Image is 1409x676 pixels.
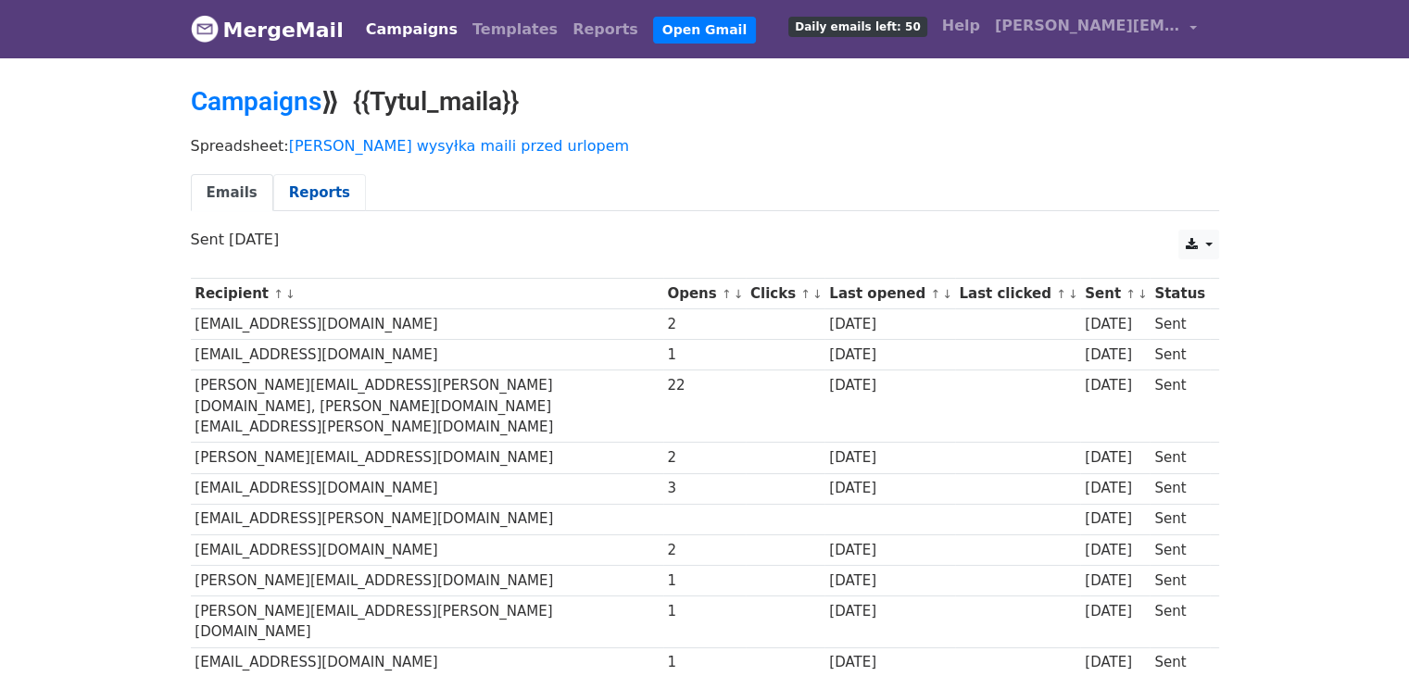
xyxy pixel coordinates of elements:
div: [DATE] [1085,375,1146,396]
p: Spreadsheet: [191,136,1219,156]
div: [DATE] [1085,508,1146,530]
img: MergeMail logo [191,15,219,43]
div: [DATE] [1085,601,1146,622]
td: [PERSON_NAME][EMAIL_ADDRESS][DOMAIN_NAME] [191,565,663,595]
a: Reports [273,174,366,212]
div: [DATE] [1085,314,1146,335]
td: Sent [1150,565,1209,595]
a: ↑ [722,287,732,301]
div: [DATE] [829,478,950,499]
a: ↑ [930,287,940,301]
a: Templates [465,11,565,48]
td: Sent [1150,534,1209,565]
div: 3 [667,478,741,499]
td: [EMAIL_ADDRESS][DOMAIN_NAME] [191,340,663,370]
div: 2 [667,447,741,469]
th: Sent [1080,279,1150,309]
div: [DATE] [1085,540,1146,561]
div: 1 [667,570,741,592]
a: ↑ [1056,287,1066,301]
th: Opens [663,279,747,309]
div: [DATE] [829,375,950,396]
div: 2 [667,314,741,335]
div: [DATE] [1085,447,1146,469]
td: [PERSON_NAME][EMAIL_ADDRESS][DOMAIN_NAME] [191,443,663,473]
div: [DATE] [1085,652,1146,673]
div: [DATE] [829,570,950,592]
a: ↓ [942,287,952,301]
td: [EMAIL_ADDRESS][PERSON_NAME][DOMAIN_NAME] [191,504,663,534]
th: Status [1150,279,1209,309]
div: [DATE] [829,314,950,335]
a: Emails [191,174,273,212]
td: Sent [1150,595,1209,647]
a: Daily emails left: 50 [781,7,934,44]
a: Help [935,7,988,44]
a: ↑ [1126,287,1136,301]
iframe: Chat Widget [1316,587,1409,676]
a: ↓ [285,287,296,301]
a: ↓ [734,287,744,301]
th: Last opened [824,279,954,309]
div: 22 [667,375,741,396]
div: 1 [667,601,741,622]
a: ↓ [812,287,823,301]
div: 2 [667,540,741,561]
p: Sent [DATE] [191,230,1219,249]
td: [EMAIL_ADDRESS][DOMAIN_NAME] [191,534,663,565]
div: [DATE] [829,344,950,366]
a: ↓ [1068,287,1078,301]
a: ↓ [1138,287,1148,301]
a: ↑ [273,287,283,301]
th: Last clicked [955,279,1081,309]
td: [PERSON_NAME][EMAIL_ADDRESS][PERSON_NAME][DOMAIN_NAME] [191,595,663,647]
div: 1 [667,652,741,673]
a: [PERSON_NAME] wysyłka maili przed urlopem [289,137,629,155]
a: Reports [565,11,646,48]
span: [PERSON_NAME][EMAIL_ADDRESS][DOMAIN_NAME] [995,15,1180,37]
a: Open Gmail [653,17,756,44]
td: [EMAIL_ADDRESS][DOMAIN_NAME] [191,473,663,504]
th: Clicks [746,279,824,309]
div: [DATE] [1085,478,1146,499]
a: ↑ [800,287,811,301]
h2: ⟫ {{Tytul_maila}} [191,86,1219,118]
div: [DATE] [829,447,950,469]
a: Campaigns [191,86,321,117]
a: MergeMail [191,10,344,49]
td: Sent [1150,473,1209,504]
td: [PERSON_NAME][EMAIL_ADDRESS][PERSON_NAME][DOMAIN_NAME], [PERSON_NAME][DOMAIN_NAME][EMAIL_ADDRESS]... [191,370,663,443]
div: [DATE] [1085,570,1146,592]
div: Widżet czatu [1316,587,1409,676]
div: [DATE] [1085,344,1146,366]
a: Campaigns [359,11,465,48]
td: Sent [1150,370,1209,443]
a: [PERSON_NAME][EMAIL_ADDRESS][DOMAIN_NAME] [988,7,1204,51]
td: Sent [1150,340,1209,370]
div: [DATE] [829,652,950,673]
td: [EMAIL_ADDRESS][DOMAIN_NAME] [191,309,663,340]
td: Sent [1150,309,1209,340]
td: Sent [1150,504,1209,534]
span: Daily emails left: 50 [788,17,926,37]
div: 1 [667,344,741,366]
div: [DATE] [829,540,950,561]
div: [DATE] [829,601,950,622]
td: Sent [1150,443,1209,473]
th: Recipient [191,279,663,309]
